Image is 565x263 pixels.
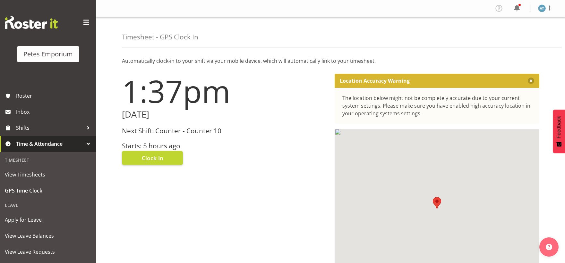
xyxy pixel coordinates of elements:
[2,153,95,167] div: Timesheet
[2,167,95,183] a: View Timesheets
[340,78,410,84] p: Location Accuracy Warning
[5,186,91,195] span: GPS Time Clock
[2,244,95,260] a: View Leave Requests
[122,74,327,108] h1: 1:37pm
[5,231,91,241] span: View Leave Balances
[5,215,91,225] span: Apply for Leave
[122,151,183,165] button: Clock In
[342,94,532,117] div: The location below might not be completely accurate due to your current system settings. Please m...
[122,110,327,119] h2: [DATE]
[2,228,95,244] a: View Leave Balances
[122,57,539,65] p: Automatically clock-in to your shift via your mobile device, which will automatically link to you...
[16,123,83,133] span: Shifts
[2,199,95,212] div: Leave
[556,116,562,138] span: Feedback
[5,247,91,257] span: View Leave Requests
[122,142,327,150] h3: Starts: 5 hours ago
[528,78,534,84] button: Close message
[2,183,95,199] a: GPS Time Clock
[16,139,83,149] span: Time & Attendance
[5,170,91,179] span: View Timesheets
[142,154,163,162] span: Clock In
[16,107,93,117] span: Inbox
[546,244,552,250] img: help-xxl-2.png
[23,49,73,59] div: Petes Emporium
[122,127,327,135] h3: Next Shift: Counter - Counter 10
[16,91,93,101] span: Roster
[5,16,58,29] img: Rosterit website logo
[122,33,198,41] h4: Timesheet - GPS Clock In
[553,110,565,153] button: Feedback - Show survey
[2,212,95,228] a: Apply for Leave
[538,4,546,12] img: alex-micheal-taniwha5364.jpg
